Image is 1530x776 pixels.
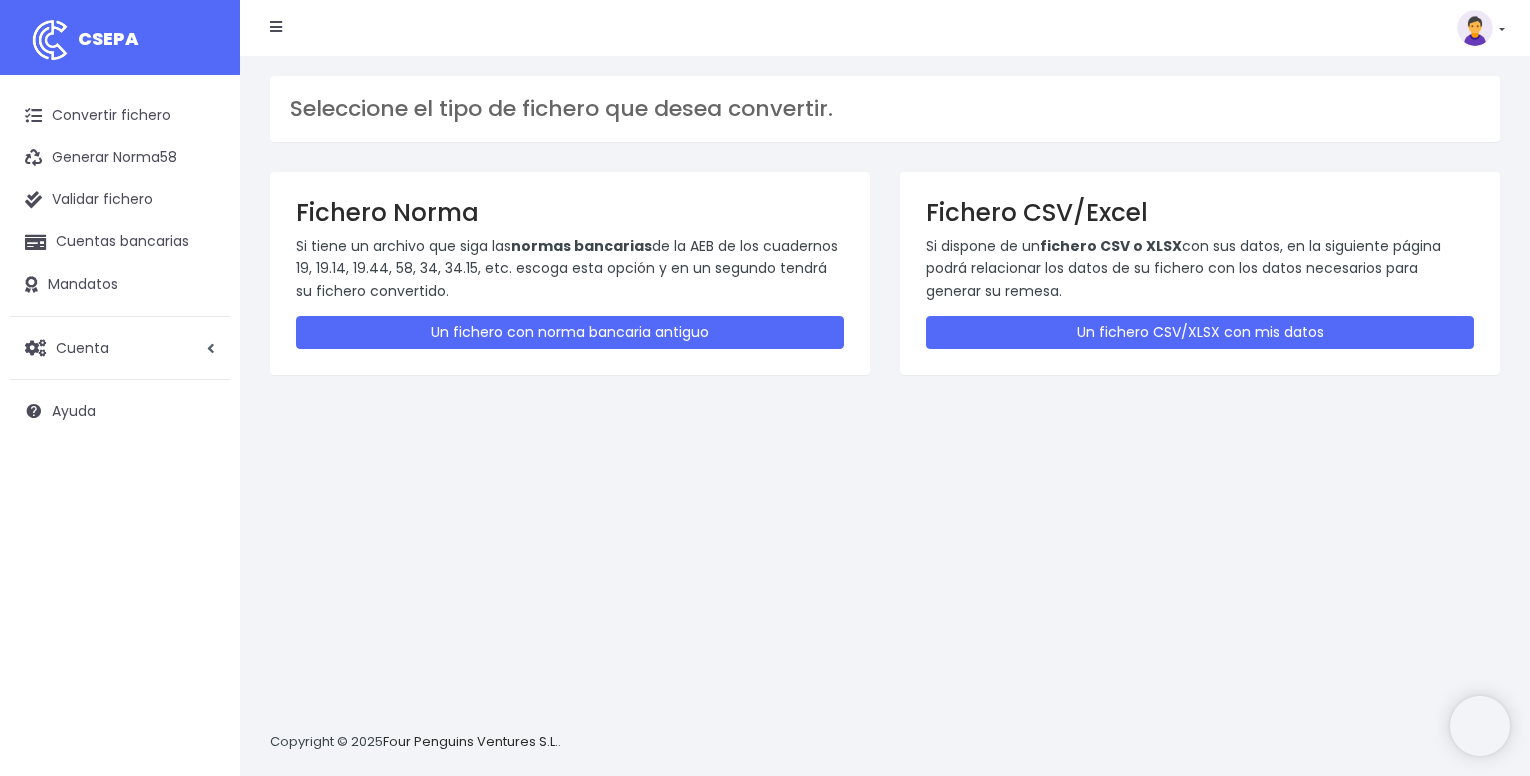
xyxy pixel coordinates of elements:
a: Cuenta [10,327,230,369]
h3: Fichero Norma [296,198,844,227]
strong: normas bancarias [511,236,652,256]
a: Un fichero con norma bancaria antiguo [296,316,844,349]
a: Un fichero CSV/XLSX con mis datos [926,316,1474,349]
img: profile [1457,10,1493,46]
p: Si tiene un archivo que siga las de la AEB de los cuadernos 19, 19.14, 19.44, 58, 34, 34.15, etc.... [296,235,844,302]
h3: Fichero CSV/Excel [926,198,1474,227]
span: Ayuda [52,401,96,421]
span: CSEPA [78,26,139,51]
h3: Seleccione el tipo de fichero que desea convertir. [290,96,1480,122]
a: Four Penguins Ventures S.L. [383,732,558,751]
p: Si dispone de un con sus datos, en la siguiente página podrá relacionar los datos de su fichero c... [926,235,1474,302]
span: Cuenta [56,337,109,357]
a: Validar fichero [10,179,230,221]
a: Convertir fichero [10,95,230,137]
a: Ayuda [10,390,230,432]
strong: fichero CSV o XLSX [1040,236,1182,256]
a: Cuentas bancarias [10,221,230,263]
img: logo [25,15,75,65]
a: Generar Norma58 [10,137,230,179]
p: Copyright © 2025 . [270,732,561,753]
a: Mandatos [10,264,230,306]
